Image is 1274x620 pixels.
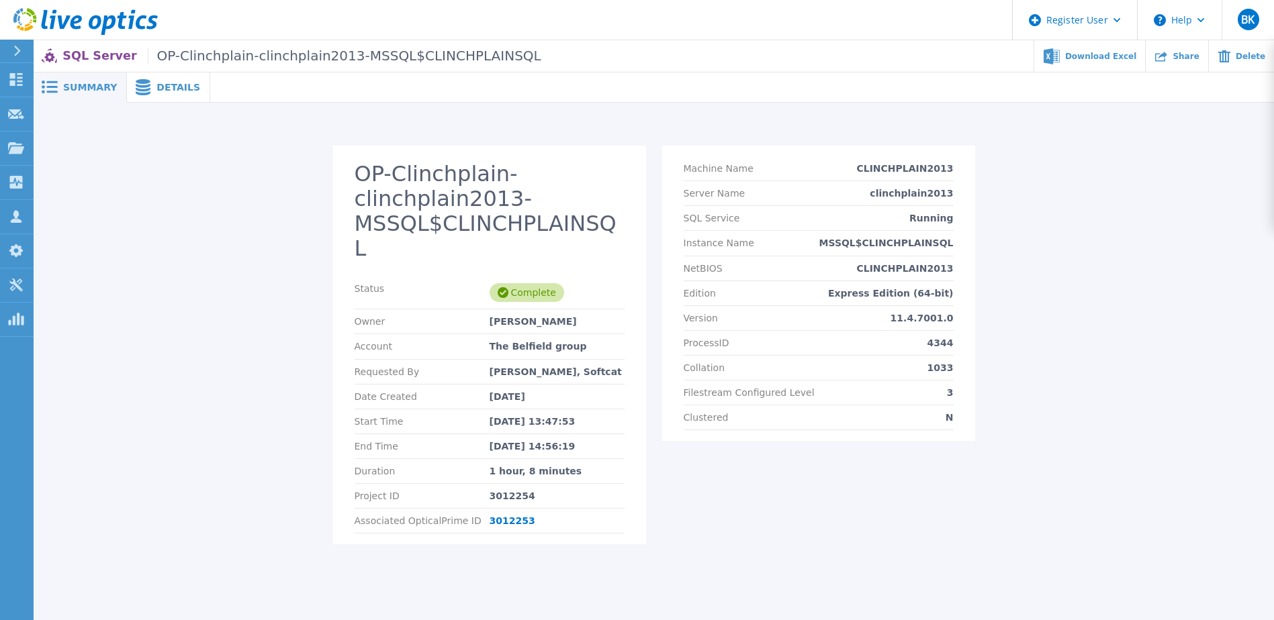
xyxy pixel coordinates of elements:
p: Start Time [355,416,490,427]
div: [PERSON_NAME], Softcat [490,366,625,377]
p: 1033 [927,362,954,373]
p: Instance Name [684,238,754,248]
p: Machine Name [684,163,754,174]
p: Requested By [355,366,490,377]
p: SQL Service [684,213,740,223]
p: MSSQL$CLINCHPLAINSQL [819,238,954,248]
p: Express Edition (64-bit) [828,288,954,299]
p: End Time [355,441,490,452]
span: Summary [63,83,117,92]
p: CLINCHPLAIN2013 [856,163,953,174]
p: Status [355,283,490,302]
div: [DATE] 14:56:19 [490,441,625,452]
span: Share [1173,52,1199,60]
p: Project ID [355,490,490,501]
span: Download Excel [1065,52,1136,60]
div: 1 hour, 8 minutes [490,466,625,476]
p: Collation [684,362,725,373]
p: SQL Server [62,48,541,64]
p: Associated OpticalPrime ID [355,515,490,526]
div: [DATE] 13:47:53 [490,416,625,427]
p: clinchplain2013 [870,188,953,199]
p: Filestream Configured Level [684,387,815,398]
p: Owner [355,316,490,327]
span: Delete [1236,52,1265,60]
div: The Belfield group [490,341,625,352]
p: 3 [947,387,954,398]
div: [PERSON_NAME] [490,316,625,327]
div: 3012254 [490,490,625,501]
p: N [946,412,954,423]
div: Complete [490,283,564,302]
p: Duration [355,466,490,476]
span: OP-Clinchplain-clinchplain2013-MSSQL$CLINCHPLAINSQL [148,48,541,64]
p: ProcessID [684,338,729,348]
a: 3012253 [490,515,535,526]
p: 11.4.7001.0 [891,313,954,323]
p: 4344 [927,338,954,348]
span: Details [156,83,200,92]
p: Edition [684,288,716,299]
p: Version [684,313,718,323]
h2: OP-Clinchplain-clinchplain2013-MSSQL$CLINCHPLAINSQL [355,162,625,260]
p: Account [355,341,490,352]
p: NetBIOS [684,263,723,274]
p: CLINCHPLAIN2013 [856,263,953,274]
p: Date Created [355,391,490,402]
p: Running [909,213,953,223]
p: Clustered [684,412,729,423]
div: [DATE] [490,391,625,402]
p: Server Name [684,188,745,199]
span: BK [1241,14,1255,25]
